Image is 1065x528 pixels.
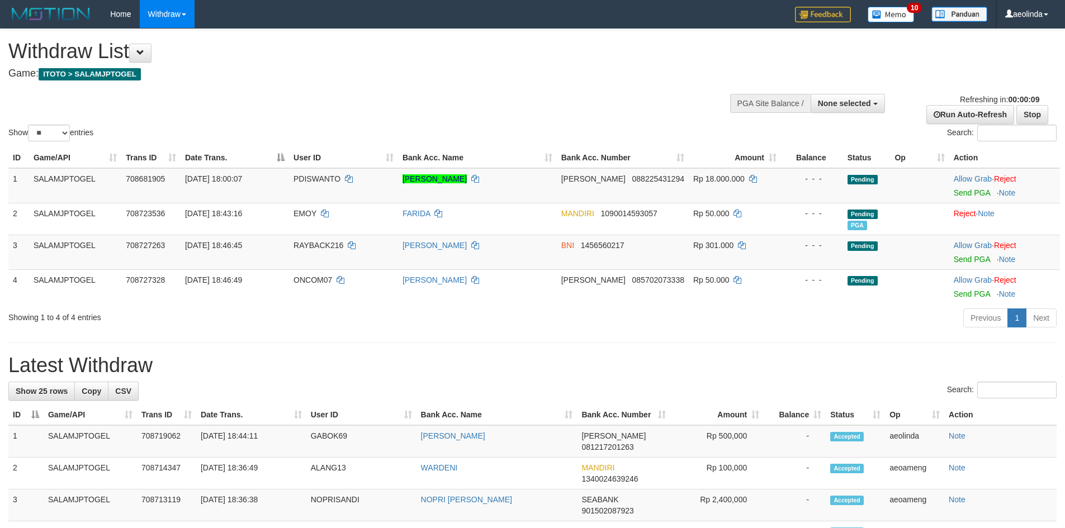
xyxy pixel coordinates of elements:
td: 2 [8,458,44,489]
strong: 00:00:09 [1008,95,1039,104]
a: Next [1026,308,1057,327]
td: - [764,425,826,458]
td: - [764,458,826,489]
td: Rp 100,000 [670,458,764,489]
span: MANDIRI [561,209,594,218]
th: Date Trans.: activate to sort column ascending [196,405,306,425]
span: PDISWANTO [294,174,340,183]
span: 708727263 [126,241,165,250]
th: Balance: activate to sort column ascending [764,405,826,425]
span: Copy 081217201263 to clipboard [581,443,633,451]
div: - - - [785,240,839,251]
td: [DATE] 18:36:49 [196,458,306,489]
a: Copy [74,382,108,401]
div: - - - [785,274,839,286]
td: 708714347 [137,458,196,489]
th: Op: activate to sort column ascending [890,148,949,168]
th: Op: activate to sort column ascending [885,405,944,425]
th: Balance [781,148,843,168]
span: 10 [907,3,922,13]
span: EMOY [294,209,316,218]
img: Button%20Memo.svg [868,7,915,22]
a: Note [978,209,995,218]
th: User ID: activate to sort column ascending [306,405,416,425]
h4: Game: [8,68,699,79]
span: BNI [561,241,574,250]
td: 1 [8,168,29,203]
td: · [949,235,1060,269]
h1: Withdraw List [8,40,699,63]
span: Accepted [830,432,864,441]
a: Note [999,289,1016,298]
th: Status: activate to sort column ascending [826,405,885,425]
span: [DATE] 18:46:49 [185,275,242,284]
span: Copy [82,387,101,396]
th: Action [949,148,1060,168]
span: Copy 901502087923 to clipboard [581,506,633,515]
span: [DATE] 18:00:07 [185,174,242,183]
span: [DATE] 18:46:45 [185,241,242,250]
a: Note [999,188,1016,197]
a: Reject [954,209,976,218]
input: Search: [977,125,1057,141]
span: Show 25 rows [16,387,68,396]
span: Marked by aeoameng [848,221,867,230]
td: SALAMJPTOGEL [44,458,137,489]
td: 4 [8,269,29,304]
div: Showing 1 to 4 of 4 entries [8,307,436,323]
a: Run Auto-Refresh [926,105,1014,124]
span: 708681905 [126,174,165,183]
a: Note [949,463,965,472]
span: Accepted [830,496,864,505]
select: Showentries [28,125,70,141]
a: CSV [108,382,139,401]
img: Feedback.jpg [795,7,851,22]
a: [PERSON_NAME] [403,174,467,183]
a: Note [949,495,965,504]
th: Bank Acc. Name: activate to sort column ascending [398,148,557,168]
div: PGA Site Balance / [730,94,811,113]
td: Rp 2,400,000 [670,489,764,521]
td: [DATE] 18:44:11 [196,425,306,458]
a: Note [999,255,1016,264]
span: ONCOM07 [294,275,332,284]
a: Reject [994,241,1016,250]
span: · [954,275,994,284]
th: Amount: activate to sort column ascending [689,148,781,168]
a: NOPRI [PERSON_NAME] [421,495,512,504]
a: Allow Grab [954,275,992,284]
span: Refreshing in: [960,95,1039,104]
span: CSV [115,387,131,396]
td: 708719062 [137,425,196,458]
td: SALAMJPTOGEL [29,203,121,235]
h1: Latest Withdraw [8,354,1057,377]
a: [PERSON_NAME] [421,431,485,440]
td: · [949,203,1060,235]
td: · [949,168,1060,203]
td: SALAMJPTOGEL [44,489,137,521]
a: 1 [1007,308,1026,327]
a: Reject [994,174,1016,183]
td: Rp 500,000 [670,425,764,458]
th: Trans ID: activate to sort column ascending [137,405,196,425]
a: Allow Grab [954,241,992,250]
span: Copy 1456560217 to clipboard [581,241,624,250]
td: GABOK69 [306,425,416,458]
span: Accepted [830,464,864,473]
td: aeoameng [885,489,944,521]
a: Show 25 rows [8,382,75,401]
td: aeolinda [885,425,944,458]
span: Copy 085702073338 to clipboard [632,275,684,284]
div: - - - [785,173,839,184]
span: · [954,241,994,250]
span: MANDIRI [581,463,614,472]
input: Search: [977,382,1057,398]
span: [PERSON_NAME] [561,174,626,183]
th: Status [843,148,891,168]
span: Pending [848,241,878,251]
label: Search: [947,125,1057,141]
td: - [764,489,826,521]
td: · [949,269,1060,304]
th: Game/API: activate to sort column ascending [29,148,121,168]
span: 708727328 [126,275,165,284]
